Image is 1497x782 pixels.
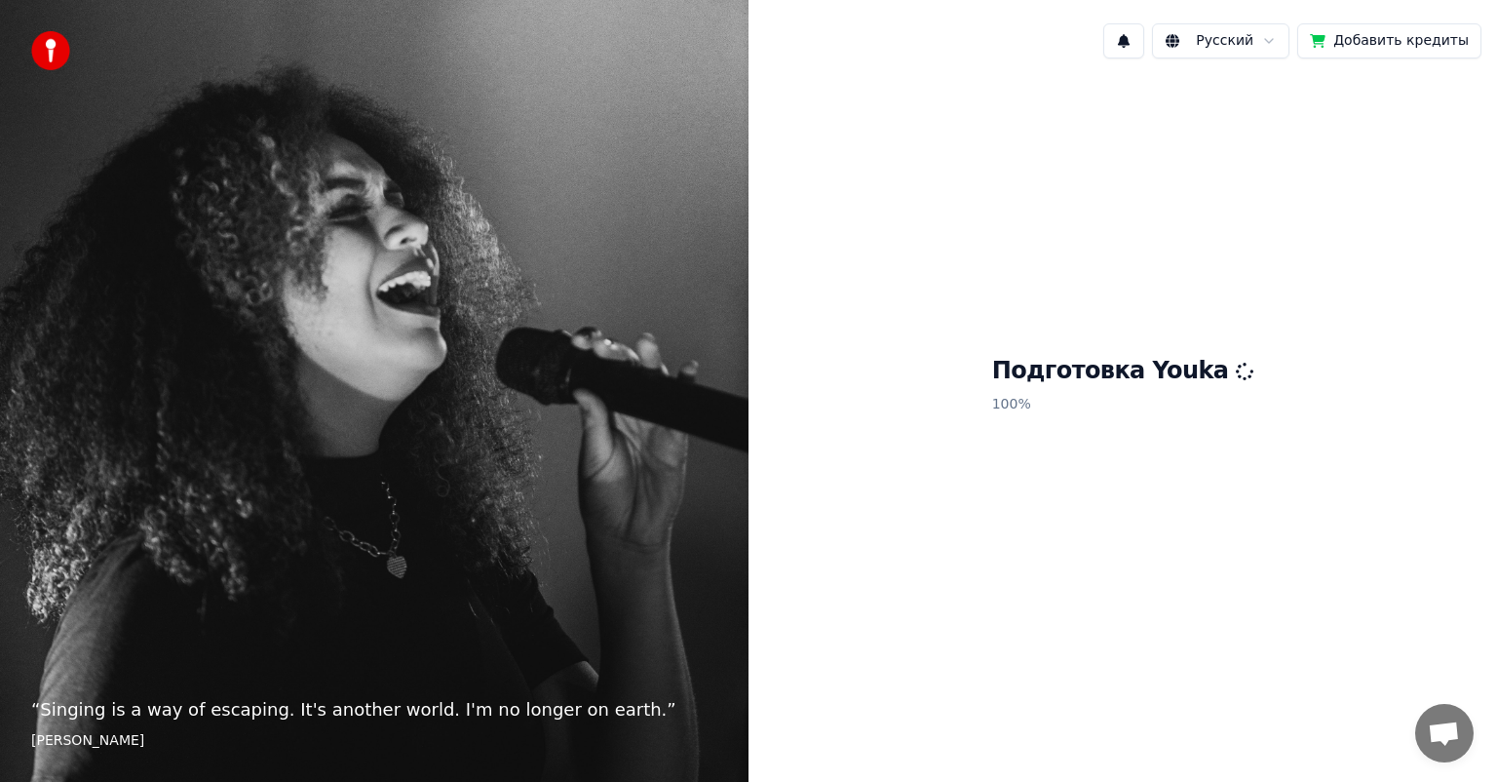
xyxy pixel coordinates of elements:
p: “ Singing is a way of escaping. It's another world. I'm no longer on earth. ” [31,696,717,723]
footer: [PERSON_NAME] [31,731,717,751]
button: Добавить кредиты [1297,23,1481,59]
img: youka [31,31,70,70]
h1: Подготовка Youka [992,356,1254,387]
p: 100 % [992,387,1254,422]
div: Открытый чат [1415,704,1474,762]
